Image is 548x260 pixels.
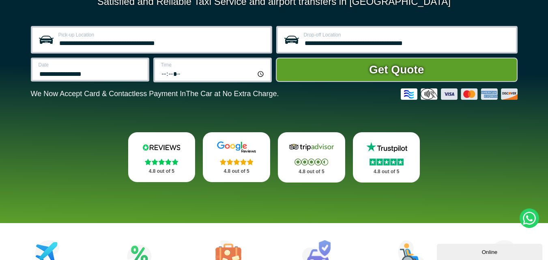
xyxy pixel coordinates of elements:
label: Date [39,62,143,67]
a: Trustpilot Stars 4.8 out of 5 [353,132,420,183]
img: Tripadvisor [287,141,336,153]
p: 4.8 out of 5 [287,167,336,177]
label: Time [161,62,265,67]
a: Tripadvisor Stars 4.8 out of 5 [278,132,345,183]
img: Trustpilot [362,141,411,153]
button: Get Quote [276,58,518,82]
a: Reviews.io Stars 4.8 out of 5 [128,132,196,182]
img: Stars [145,159,178,165]
img: Google [212,141,261,153]
span: The Car at No Extra Charge. [186,90,279,98]
iframe: chat widget [437,242,544,260]
label: Drop-off Location [304,32,511,37]
label: Pick-up Location [58,32,266,37]
p: We Now Accept Card & Contactless Payment In [31,90,279,98]
img: Stars [370,159,404,165]
a: Google Stars 4.8 out of 5 [203,132,270,182]
p: 4.8 out of 5 [137,166,187,176]
img: Credit And Debit Cards [401,88,518,100]
img: Stars [294,159,328,165]
p: 4.8 out of 5 [362,167,411,177]
img: Stars [220,159,254,165]
p: 4.8 out of 5 [212,166,261,176]
img: Reviews.io [137,141,186,153]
